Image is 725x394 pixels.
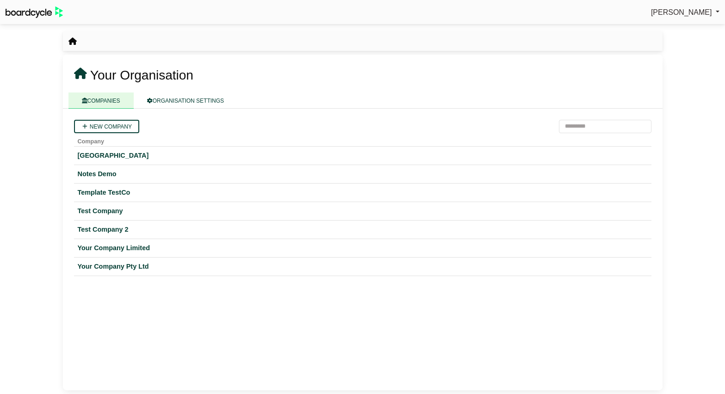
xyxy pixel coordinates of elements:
[78,206,648,216] a: Test Company
[78,224,648,235] a: Test Company 2
[651,6,719,18] a: [PERSON_NAME]
[6,6,63,18] img: BoardcycleBlackGreen-aaafeed430059cb809a45853b8cf6d952af9d84e6e89e1f1685b34bfd5cb7d64.svg
[68,92,134,109] a: COMPANIES
[134,92,237,109] a: ORGANISATION SETTINGS
[68,36,77,48] nav: breadcrumb
[651,8,712,16] span: [PERSON_NAME]
[78,169,648,179] a: Notes Demo
[74,133,651,147] th: Company
[78,150,648,161] a: [GEOGRAPHIC_DATA]
[90,68,193,82] span: Your Organisation
[78,187,648,198] a: Template TestCo
[74,120,139,133] a: New company
[78,261,648,272] a: Your Company Pty Ltd
[78,243,648,253] a: Your Company Limited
